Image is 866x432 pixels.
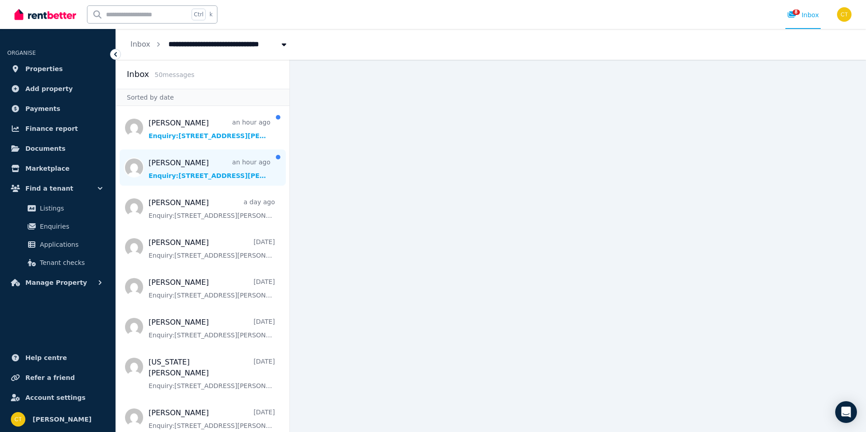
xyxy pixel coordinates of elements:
[149,158,270,180] a: [PERSON_NAME]an hour agoEnquiry:[STREET_ADDRESS][PERSON_NAME].
[127,68,149,81] h2: Inbox
[25,83,73,94] span: Add property
[40,221,101,232] span: Enquiries
[25,143,66,154] span: Documents
[116,106,289,432] nav: Message list
[7,80,108,98] a: Add property
[25,372,75,383] span: Refer a friend
[793,10,800,15] span: 8
[149,237,275,260] a: [PERSON_NAME][DATE]Enquiry:[STREET_ADDRESS][PERSON_NAME].
[116,89,289,106] div: Sorted by date
[25,103,60,114] span: Payments
[149,118,270,140] a: [PERSON_NAME]an hour agoEnquiry:[STREET_ADDRESS][PERSON_NAME].
[7,389,108,407] a: Account settings
[130,40,150,48] a: Inbox
[116,29,303,60] nav: Breadcrumb
[7,120,108,138] a: Finance report
[40,257,101,268] span: Tenant checks
[787,10,819,19] div: Inbox
[149,357,275,390] a: [US_STATE][PERSON_NAME][DATE]Enquiry:[STREET_ADDRESS][PERSON_NAME].
[7,60,108,78] a: Properties
[11,412,25,427] img: Clare Thomas
[149,317,275,340] a: [PERSON_NAME][DATE]Enquiry:[STREET_ADDRESS][PERSON_NAME].
[11,235,105,254] a: Applications
[25,183,73,194] span: Find a tenant
[25,352,67,363] span: Help centre
[11,217,105,235] a: Enquiries
[7,369,108,387] a: Refer a friend
[149,277,275,300] a: [PERSON_NAME][DATE]Enquiry:[STREET_ADDRESS][PERSON_NAME].
[11,254,105,272] a: Tenant checks
[25,63,63,74] span: Properties
[7,159,108,178] a: Marketplace
[40,239,101,250] span: Applications
[7,274,108,292] button: Manage Property
[192,9,206,20] span: Ctrl
[154,71,194,78] span: 50 message s
[7,349,108,367] a: Help centre
[149,197,275,220] a: [PERSON_NAME]a day agoEnquiry:[STREET_ADDRESS][PERSON_NAME].
[7,179,108,197] button: Find a tenant
[835,401,857,423] div: Open Intercom Messenger
[40,203,101,214] span: Listings
[7,139,108,158] a: Documents
[25,392,86,403] span: Account settings
[209,11,212,18] span: k
[33,414,91,425] span: [PERSON_NAME]
[14,8,76,21] img: RentBetter
[25,123,78,134] span: Finance report
[25,163,69,174] span: Marketplace
[149,408,275,430] a: [PERSON_NAME][DATE]Enquiry:[STREET_ADDRESS][PERSON_NAME].
[25,277,87,288] span: Manage Property
[837,7,852,22] img: Clare Thomas
[7,100,108,118] a: Payments
[11,199,105,217] a: Listings
[7,50,36,56] span: ORGANISE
